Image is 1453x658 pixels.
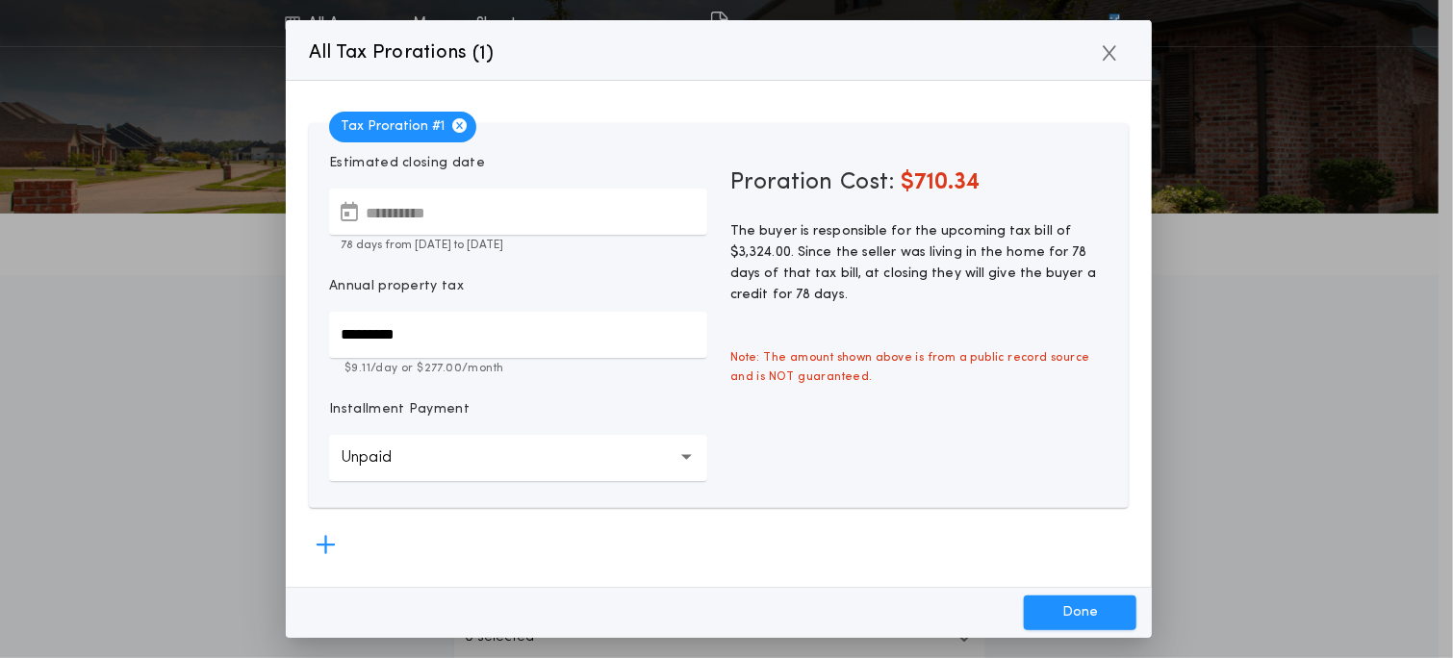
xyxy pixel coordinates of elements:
button: Unpaid [329,435,707,481]
span: The buyer is responsible for the upcoming tax bill of $3,324.00. Since the seller was living in t... [730,224,1096,302]
span: Proration [730,167,832,198]
p: Unpaid [341,446,422,469]
p: All Tax Prorations ( ) [309,38,495,68]
input: Annual property tax [329,312,707,358]
span: 1 [479,44,486,63]
p: Estimated closing date [329,154,707,173]
span: Cost: [840,171,895,194]
p: Annual property tax [329,277,464,296]
span: $710.34 [901,171,980,194]
p: $9.11 /day or $277.00 /month [329,360,707,377]
button: Done [1024,595,1136,630]
p: 78 days from [DATE] to [DATE] [329,237,707,254]
p: Installment Payment [329,400,470,419]
span: Tax Proration # 1 [329,112,476,142]
span: Note: The amount shown above is from a public record source and is NOT guaranteed. [719,337,1120,398]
